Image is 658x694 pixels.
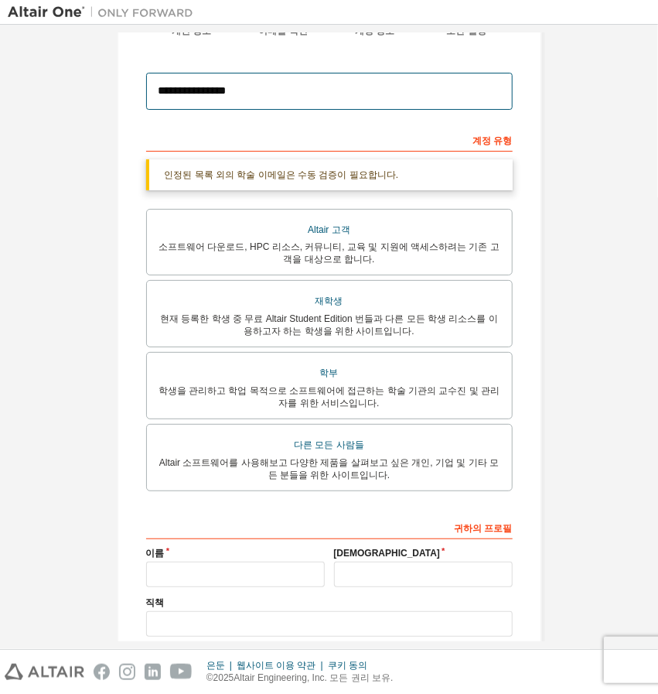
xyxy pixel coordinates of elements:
[206,672,213,683] font: ©
[145,664,161,680] img: linkedin.svg
[447,26,486,36] font: 보안 설정
[119,664,135,680] img: instagram.svg
[206,660,225,671] font: 은둔
[213,672,234,683] font: 2025
[160,313,498,337] font: 현재 등록한 학생 중 무료 Altair Student Edition 번들과 다른 모든 학생 리소스를 이용하고자 하는 학생을 위한 사이트입니다.
[315,296,343,306] font: 재학생
[328,660,367,671] font: 쿠키 동의
[159,385,499,409] font: 학생을 관리하고 학업 목적으로 소프트웨어에 접근하는 학술 기관의 교수진 및 관리자를 위한 서비스입니다.
[5,664,84,680] img: altair_logo.svg
[234,672,393,683] font: Altair Engineering, Inc. 모든 권리 보유.
[159,457,499,480] font: Altair 소프트웨어를 사용해보고 다양한 제품을 살펴보고 싶은 개인, 기업 및 기타 모든 분들을 위한 사이트입니다.
[308,224,350,235] font: Altair 고객
[472,135,512,146] font: 계정 유형
[165,169,399,180] font: 인정된 목록 외의 학술 이메일은 수동 검증이 필요합니다.
[454,523,512,534] font: 귀하의 프로필
[320,368,339,378] font: 학부
[146,548,165,559] font: 이름
[237,660,316,671] font: 웹사이트 이용 약관
[259,26,308,36] font: 이메일 확인
[8,5,201,20] img: 알타이르 원
[170,664,193,680] img: youtube.svg
[334,548,441,559] font: [DEMOGRAPHIC_DATA]
[159,241,499,265] font: 소프트웨어 다운로드, HPC 리소스, 커뮤니티, 교육 및 지원에 액세스하려는 기존 고객을 대상으로 합니다.
[94,664,110,680] img: facebook.svg
[172,26,211,36] font: 개인 정보
[355,26,394,36] font: 계정 정보
[294,439,364,450] font: 다른 모든 사람들
[146,597,165,608] font: 직책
